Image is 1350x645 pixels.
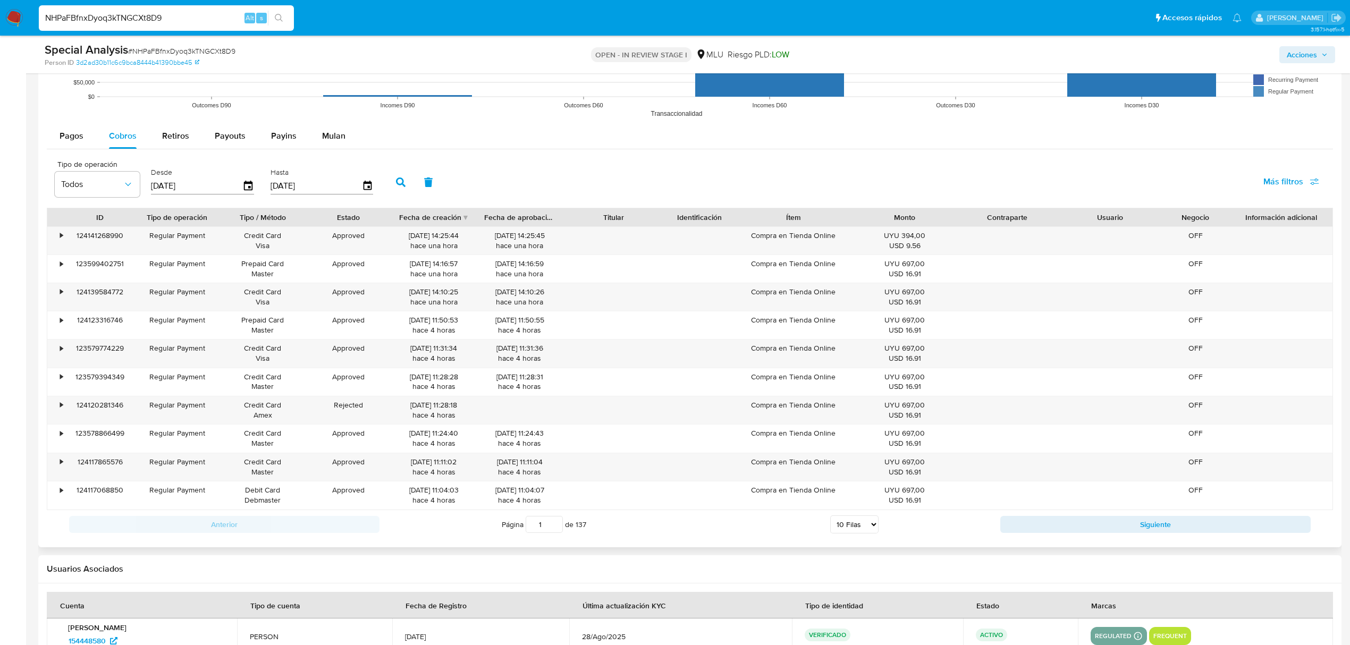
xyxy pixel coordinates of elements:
a: 3d2ad30b11c6c9bca8444b41390bbe45 [76,58,199,67]
button: search-icon [268,11,290,26]
span: Accesos rápidos [1162,12,1222,23]
button: Acciones [1279,46,1335,63]
span: 3.157.1-hotfix-5 [1311,25,1345,33]
span: Acciones [1287,46,1317,63]
a: Notificaciones [1233,13,1242,22]
span: s [260,13,263,23]
span: Riesgo PLD: [728,49,789,61]
input: Buscar usuario o caso... [39,11,294,25]
p: OPEN - IN REVIEW STAGE I [591,47,691,62]
span: LOW [772,48,789,61]
b: Special Analysis [45,41,128,58]
a: Salir [1331,12,1342,23]
span: # NHPaFBfnxDyoq3kTNGCXt8D9 [128,46,235,56]
p: ximena.felix@mercadolibre.com [1267,13,1327,23]
h2: Usuarios Asociados [47,564,1333,574]
b: Person ID [45,58,74,67]
div: MLU [696,49,723,61]
span: Alt [246,13,254,23]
